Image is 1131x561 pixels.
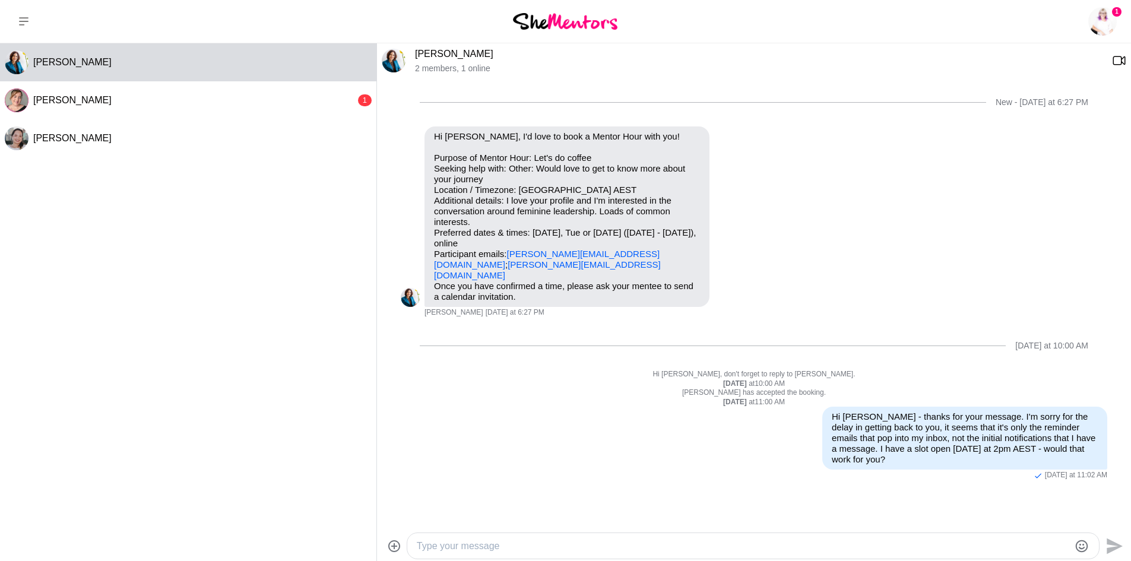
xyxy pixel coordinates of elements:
[434,281,700,302] p: Once you have confirmed a time, please ask your mentee to send a calendar invitation.
[5,88,28,112] img: R
[1088,7,1117,36] img: Lorraine Hamilton
[415,49,493,59] a: [PERSON_NAME]
[434,259,661,280] a: [PERSON_NAME][EMAIL_ADDRESS][DOMAIN_NAME]
[723,379,749,388] strong: [DATE]
[5,126,28,150] img: Y
[401,288,420,307] div: Vicki Abraham
[434,249,660,270] a: [PERSON_NAME][EMAIL_ADDRESS][DOMAIN_NAME]
[382,49,405,72] div: Vicki Abraham
[723,398,749,406] strong: [DATE]
[5,126,28,150] div: Yiyang Chen
[401,288,420,307] img: V
[401,398,1107,407] div: at 11:00 AM
[832,411,1098,465] p: Hi [PERSON_NAME] - thanks for your message. I'm sorry for the delay in getting back to you, it se...
[434,153,700,281] p: Purpose of Mentor Hour: Let's do coffee Seeking help with: Other: Would love to get to know more ...
[5,50,28,74] div: Vicki Abraham
[486,308,544,318] time: 2025-08-27T06:27:34.551Z
[1112,7,1122,17] span: 1
[1075,539,1089,553] button: Emoji picker
[358,94,372,106] div: 1
[434,131,700,142] p: Hi [PERSON_NAME], I'd love to book a Mentor Hour with you!
[33,57,112,67] span: [PERSON_NAME]
[5,88,28,112] div: Ruth Slade
[382,49,405,72] img: V
[996,97,1088,107] div: New - [DATE] at 6:27 PM
[5,50,28,74] img: V
[1045,471,1107,480] time: 2025-08-31T23:02:33.597Z
[401,379,1107,389] div: at 10:00 AM
[33,133,112,143] span: [PERSON_NAME]
[401,388,1107,398] p: [PERSON_NAME] has accepted the booking.
[424,308,483,318] span: [PERSON_NAME]
[1088,7,1117,36] a: Lorraine Hamilton1
[415,64,1103,74] p: 2 members , 1 online
[401,370,1107,379] p: Hi [PERSON_NAME], don't forget to reply to [PERSON_NAME].
[1100,533,1126,559] button: Send
[417,539,1069,553] textarea: Type your message
[1015,341,1088,351] div: [DATE] at 10:00 AM
[33,95,112,105] span: [PERSON_NAME]
[513,13,617,29] img: She Mentors Logo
